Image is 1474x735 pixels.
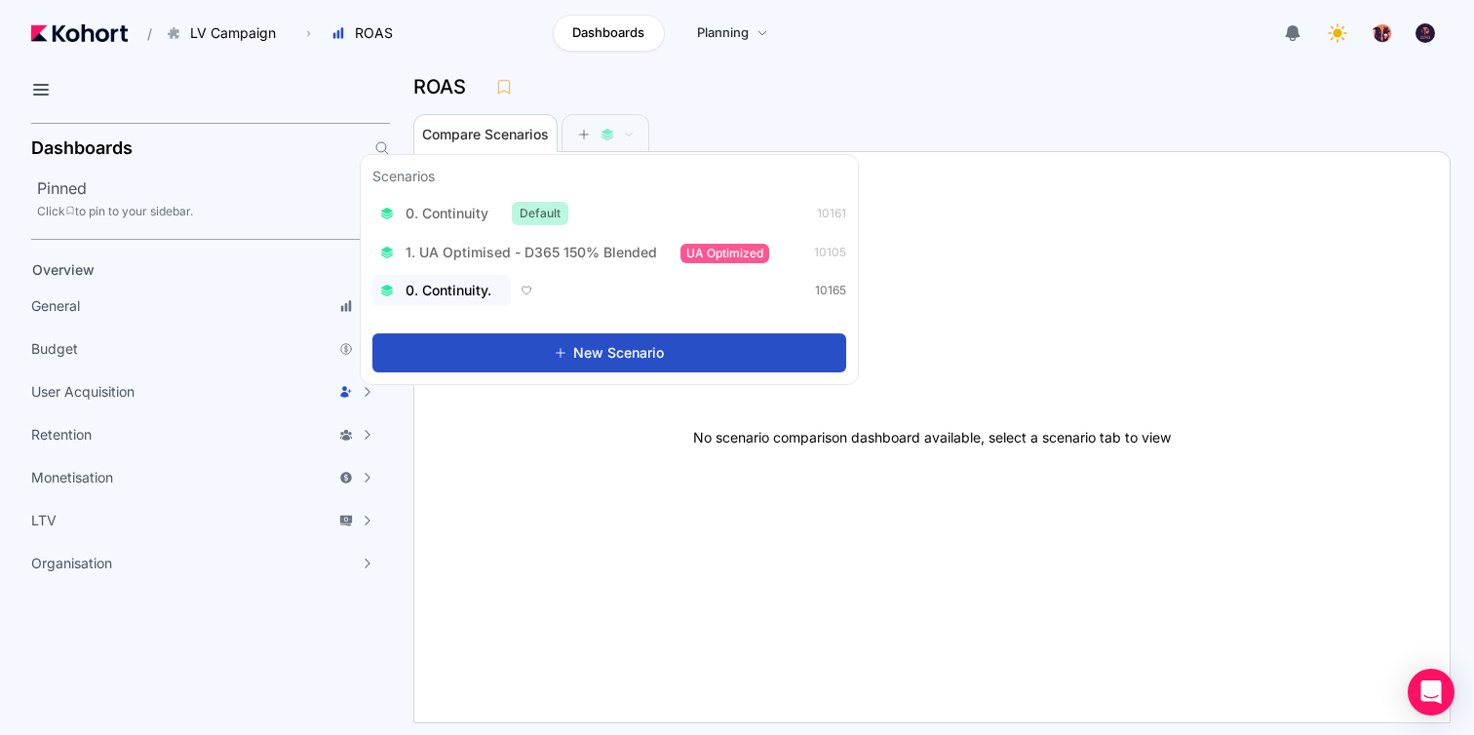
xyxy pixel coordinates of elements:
[31,468,113,487] span: Monetisation
[406,243,657,262] span: 1. UA Optimised - D365 150% Blended
[406,281,491,300] span: 0. Continuity.
[32,261,95,278] span: Overview
[677,15,789,52] a: Planning
[372,196,576,231] button: 0. ContinuityDefault
[31,24,128,42] img: Kohort logo
[1408,669,1455,716] div: Open Intercom Messenger
[37,204,390,219] div: Click to pin to your sidebar.
[156,17,296,50] button: LV Campaign
[31,296,80,316] span: General
[132,23,152,44] span: /
[31,339,78,359] span: Budget
[25,255,357,285] a: Overview
[413,77,478,97] h3: ROAS
[817,206,846,221] span: 10161
[406,204,488,223] span: 0. Continuity
[814,245,846,260] span: 10105
[422,128,549,141] span: Compare Scenarios
[572,23,644,43] span: Dashboards
[372,275,511,306] button: 0. Continuity.
[31,425,92,445] span: Retention
[815,283,846,298] span: 10165
[321,17,413,50] button: ROAS
[680,244,769,263] span: UA Optimized
[190,23,276,43] span: LV Campaign
[414,152,1450,722] div: No scenario comparison dashboard available, select a scenario tab to view
[31,382,135,402] span: User Acquisition
[302,25,315,41] span: ›
[512,202,568,225] span: Default
[372,333,846,372] button: New Scenario
[372,167,435,190] h3: Scenarios
[31,139,133,157] h2: Dashboards
[37,176,390,200] h2: Pinned
[355,23,393,43] span: ROAS
[553,15,665,52] a: Dashboards
[1373,23,1392,43] img: logo_TreesPlease_20230726120307121221.png
[31,511,57,530] span: LTV
[697,23,749,43] span: Planning
[372,237,777,269] button: 1. UA Optimised - D365 150% BlendedUA Optimized
[573,343,664,363] span: New Scenario
[31,554,112,573] span: Organisation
